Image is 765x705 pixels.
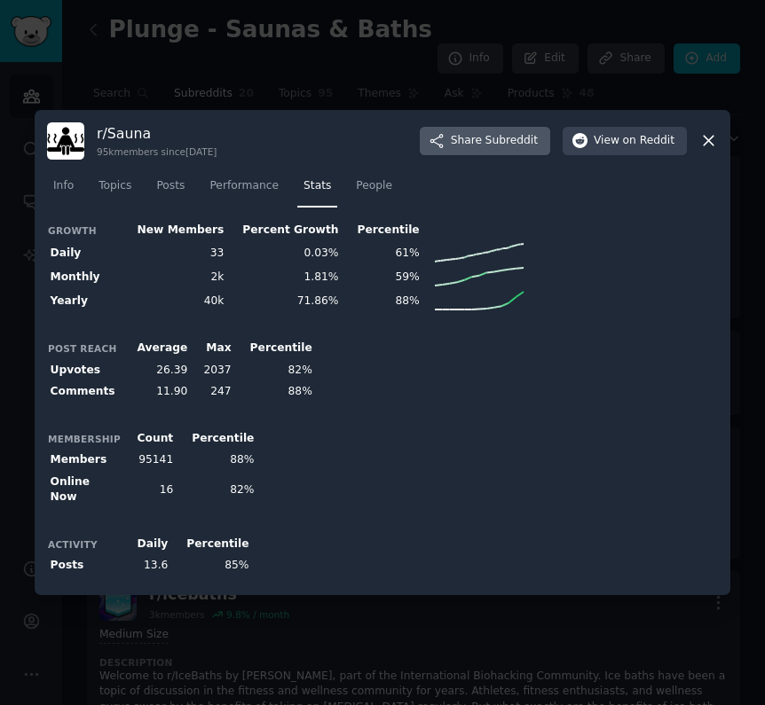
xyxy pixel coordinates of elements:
[227,241,342,265] td: 0.03%
[227,265,342,289] td: 1.81%
[227,289,342,313] td: 71.86%
[99,178,131,194] span: Topics
[342,289,422,313] td: 88%
[150,172,191,208] a: Posts
[356,178,392,194] span: People
[48,342,121,355] h3: Post Reach
[177,427,257,450] th: Percentile
[122,265,227,289] td: 2k
[122,533,171,555] th: Daily
[47,241,122,265] th: Daily
[122,219,227,241] th: New Members
[342,241,422,265] td: 61%
[177,450,257,472] td: 88%
[47,172,80,208] a: Info
[122,450,177,472] td: 95141
[191,338,234,360] th: Max
[97,124,217,143] h3: r/ Sauna
[47,450,122,472] th: Members
[171,533,252,555] th: Percentile
[297,172,337,208] a: Stats
[53,178,74,194] span: Info
[92,172,138,208] a: Topics
[47,381,122,403] th: Comments
[420,127,550,155] button: ShareSubreddit
[122,471,177,508] td: 16
[47,555,122,577] th: Posts
[623,133,674,149] span: on Reddit
[122,359,191,381] td: 26.39
[234,381,315,403] td: 88%
[47,471,122,508] th: Online Now
[177,471,257,508] td: 82%
[234,338,315,360] th: Percentile
[48,433,121,445] h3: Membership
[342,219,422,241] th: Percentile
[48,224,121,237] h3: Growth
[47,289,122,313] th: Yearly
[209,178,279,194] span: Performance
[122,338,191,360] th: Average
[485,133,538,149] span: Subreddit
[47,265,122,289] th: Monthly
[451,133,538,149] span: Share
[171,555,252,577] td: 85%
[122,427,177,450] th: Count
[122,241,227,265] td: 33
[122,555,171,577] td: 13.6
[156,178,185,194] span: Posts
[47,122,84,160] img: Sauna
[594,133,674,149] span: View
[234,359,315,381] td: 82%
[227,219,342,241] th: Percent Growth
[122,289,227,313] td: 40k
[97,145,217,158] div: 95k members since [DATE]
[47,359,122,381] th: Upvotes
[350,172,398,208] a: People
[203,172,285,208] a: Performance
[342,265,422,289] td: 59%
[122,381,191,403] td: 11.90
[304,178,331,194] span: Stats
[48,538,121,551] h3: Activity
[563,127,687,155] button: Viewon Reddit
[191,359,234,381] td: 2037
[191,381,234,403] td: 247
